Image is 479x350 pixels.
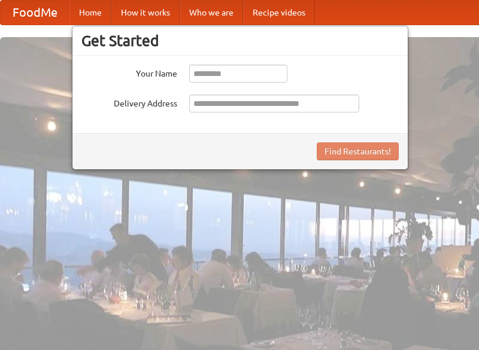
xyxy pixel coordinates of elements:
a: FoodMe [1,1,69,25]
label: Delivery Address [81,95,177,109]
button: Find Restaurants! [317,142,399,160]
a: How it works [111,1,180,25]
h3: Get Started [81,32,399,50]
label: Your Name [81,65,177,80]
a: Who we are [180,1,243,25]
a: Recipe videos [243,1,315,25]
a: Home [69,1,111,25]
